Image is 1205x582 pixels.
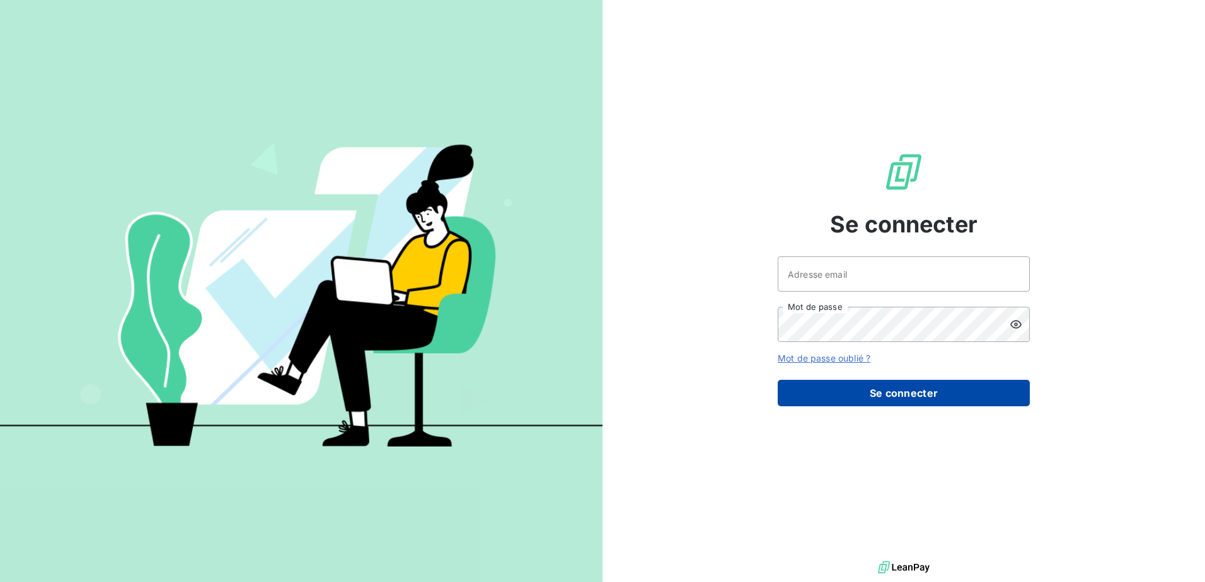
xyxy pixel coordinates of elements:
[878,558,930,577] img: logo
[884,152,924,192] img: Logo LeanPay
[778,256,1030,292] input: placeholder
[778,353,870,363] a: Mot de passe oublié ?
[778,380,1030,406] button: Se connecter
[830,207,977,241] span: Se connecter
